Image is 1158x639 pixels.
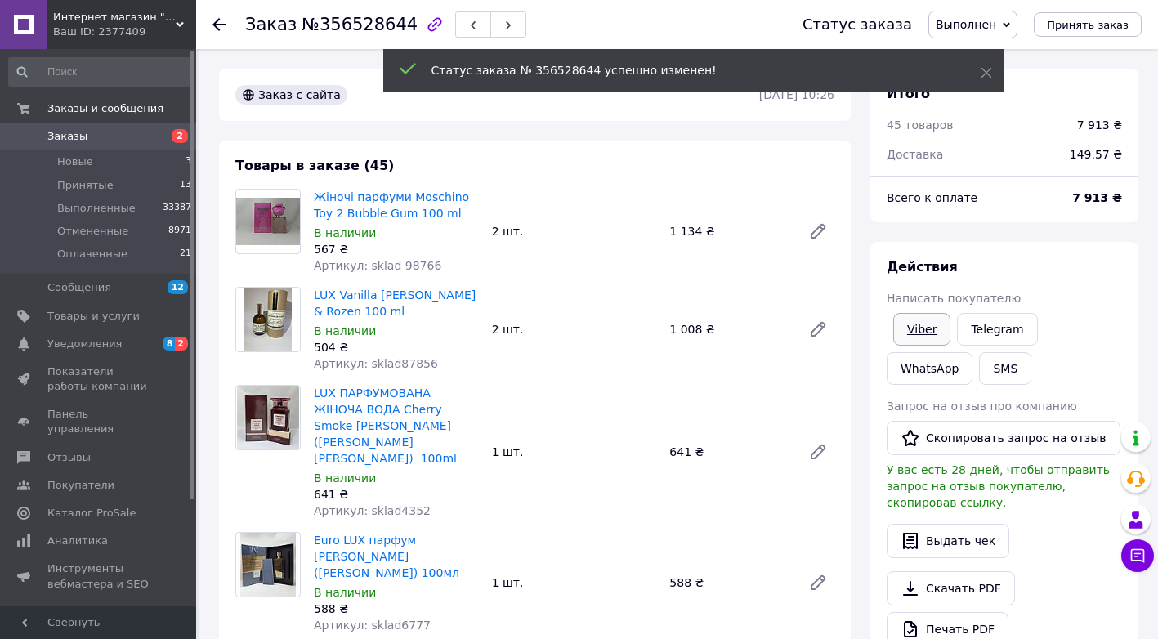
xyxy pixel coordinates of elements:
[314,601,479,617] div: 588 ₴
[53,10,176,25] span: Интернет магазин "Aroma Glamour"
[57,224,128,239] span: Отмененные
[47,534,108,548] span: Аналитика
[485,440,664,463] div: 1 шт.
[314,387,457,465] a: LUX ПАРФУМОВАНА ЖІНОЧА ВОДА Cherry Smoke [PERSON_NAME] ([PERSON_NAME] [PERSON_NAME]) 100ml
[47,561,151,591] span: Инструменты вебмастера и SEO
[887,421,1120,455] button: Скопировать запрос на отзыв
[887,259,958,275] span: Действия
[314,357,438,370] span: Артикул: sklad87856
[887,352,972,385] a: WhatsApp
[887,118,954,132] span: 45 товаров
[172,129,188,143] span: 2
[53,25,196,39] div: Ваш ID: 2377409
[186,154,191,169] span: 3
[235,158,394,173] span: Товары в заказе (45)
[887,191,977,204] span: Всего к оплате
[314,339,479,355] div: 504 ₴
[663,220,795,243] div: 1 134 ₴
[1121,539,1154,572] button: Чат с покупателем
[245,15,297,34] span: Заказ
[936,18,996,31] span: Выполнен
[314,324,376,337] span: В наличии
[314,288,476,318] a: LUX Vanilla [PERSON_NAME] & Rozen 100 ml
[802,215,834,248] a: Редактировать
[314,259,441,272] span: Артикул: sklad 98766
[168,224,191,239] span: 8971
[57,201,136,216] span: Выполненные
[244,288,291,351] img: LUX Vanilla Blend Zielinski & Rozen 100 ml
[887,571,1015,605] a: Скачать PDF
[47,280,111,295] span: Сообщения
[47,129,87,144] span: Заказы
[957,313,1037,346] a: Telegram
[802,313,834,346] a: Редактировать
[47,101,163,116] span: Заказы и сообщения
[803,16,912,33] div: Статус заказа
[175,337,188,351] span: 2
[1077,117,1122,133] div: 7 913 ₴
[314,471,376,485] span: В наличии
[887,148,943,161] span: Доставка
[47,364,151,394] span: Показатели работы компании
[47,478,114,493] span: Покупатели
[8,57,193,87] input: Поиск
[802,436,834,468] a: Редактировать
[887,463,1110,509] span: У вас есть 28 дней, чтобы отправить запрос на отзыв покупателю, скопировав ссылку.
[212,16,226,33] div: Вернуться назад
[314,619,431,632] span: Артикул: sklad6777
[979,352,1031,385] button: SMS
[1047,19,1129,31] span: Принять заказ
[314,534,459,579] a: Euro LUX парфум [PERSON_NAME] ([PERSON_NAME]) 100мл
[314,504,431,517] span: Артикул: sklad4352
[168,280,188,294] span: 12
[431,62,940,78] div: Статус заказа № 356528644 успешно изменен!
[314,241,479,257] div: 567 ₴
[1072,191,1122,204] b: 7 913 ₴
[240,533,297,597] img: Euro LUX парфум Marc-Antoine Barrois Ganymede (Марк-Антоніо Бароис Ганимед) 100мл
[893,313,950,346] a: Viber
[314,226,376,239] span: В наличии
[314,190,469,220] a: Жіночі парфуми Moschino Toy 2 Bubble Gum 100 ml
[302,15,418,34] span: №356528644
[236,198,300,246] img: Жіночі парфуми Moschino Toy 2 Bubble Gum 100 ml
[485,318,664,341] div: 2 шт.
[314,586,376,599] span: В наличии
[47,337,122,351] span: Уведомления
[57,154,93,169] span: Новые
[180,247,191,261] span: 21
[180,178,191,193] span: 13
[1060,136,1132,172] div: 149.57 ₴
[1034,12,1142,37] button: Принять заказ
[663,440,795,463] div: 641 ₴
[235,85,347,105] div: Заказ с сайта
[485,571,664,594] div: 1 шт.
[887,400,1077,413] span: Запрос на отзыв про компанию
[663,318,795,341] div: 1 008 ₴
[57,247,127,261] span: Оплаченные
[47,605,151,634] span: Управление сайтом
[887,524,1009,558] button: Выдать чек
[47,407,151,436] span: Панель управления
[314,486,479,503] div: 641 ₴
[57,178,114,193] span: Принятые
[485,220,664,243] div: 2 шт.
[47,309,140,324] span: Товары и услуги
[237,386,299,449] img: LUX ПАРФУМОВАНА ЖІНОЧА ВОДА Cherry Smoke Tom Ford (Том форд Черри Смок) 100ml
[663,571,795,594] div: 588 ₴
[163,337,176,351] span: 8
[47,450,91,465] span: Отзывы
[163,201,191,216] span: 33387
[887,292,1021,305] span: Написать покупателю
[47,506,136,521] span: Каталог ProSale
[802,566,834,599] a: Редактировать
